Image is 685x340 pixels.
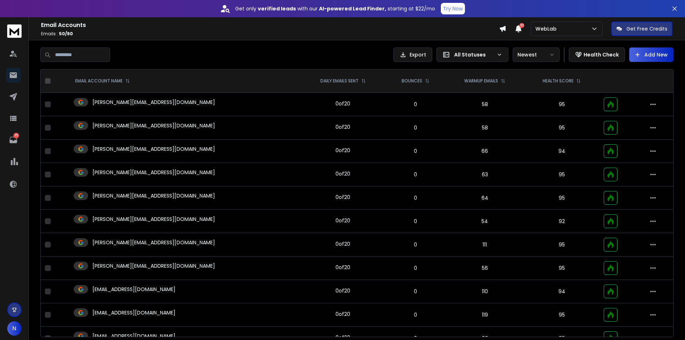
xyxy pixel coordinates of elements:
[92,216,215,223] p: [PERSON_NAME][EMAIL_ADDRESS][DOMAIN_NAME]
[390,101,441,108] p: 0
[445,210,524,233] td: 54
[390,311,441,318] p: 0
[524,186,599,210] td: 95
[92,169,215,176] p: [PERSON_NAME][EMAIL_ADDRESS][DOMAIN_NAME]
[335,310,350,318] div: 0 of 20
[7,321,22,336] button: N
[92,239,215,246] p: [PERSON_NAME][EMAIL_ADDRESS][DOMAIN_NAME]
[92,122,215,129] p: [PERSON_NAME][EMAIL_ADDRESS][DOMAIN_NAME]
[543,78,574,84] p: HEALTH SCORE
[75,78,130,84] div: EMAIL ACCOUNT NAME
[258,5,296,12] strong: verified leads
[626,25,667,32] p: Get Free Credits
[7,24,22,38] img: logo
[335,123,350,131] div: 0 of 20
[319,5,386,12] strong: AI-powered Lead Finder,
[524,233,599,257] td: 95
[519,23,524,28] span: 23
[524,116,599,140] td: 95
[41,31,499,37] p: Emails :
[335,170,350,177] div: 0 of 20
[524,210,599,233] td: 92
[524,257,599,280] td: 95
[59,31,73,37] span: 50 / 90
[464,78,498,84] p: WARMUP EMAILS
[445,257,524,280] td: 56
[320,78,359,84] p: DAILY EMAILS SENT
[41,21,499,30] h1: Email Accounts
[524,163,599,186] td: 95
[390,171,441,178] p: 0
[335,147,350,154] div: 0 of 20
[92,192,215,199] p: [PERSON_NAME][EMAIL_ADDRESS][DOMAIN_NAME]
[393,47,432,62] button: Export
[445,140,524,163] td: 66
[513,47,560,62] button: Newest
[92,309,175,316] p: [EMAIL_ADDRESS][DOMAIN_NAME]
[524,140,599,163] td: 94
[524,93,599,116] td: 95
[92,99,215,106] p: [PERSON_NAME][EMAIL_ADDRESS][DOMAIN_NAME]
[445,163,524,186] td: 63
[335,287,350,294] div: 0 of 20
[92,262,215,269] p: [PERSON_NAME][EMAIL_ADDRESS][DOMAIN_NAME]
[445,186,524,210] td: 64
[6,133,20,147] a: 65
[390,194,441,201] p: 0
[92,286,175,293] p: [EMAIL_ADDRESS][DOMAIN_NAME]
[441,3,465,14] button: Try Now
[402,78,422,84] p: BOUNCES
[443,5,463,12] p: Try Now
[611,22,672,36] button: Get Free Credits
[390,218,441,225] p: 0
[335,240,350,248] div: 0 of 20
[92,332,175,340] p: [EMAIL_ADDRESS][DOMAIN_NAME]
[390,264,441,272] p: 0
[584,51,619,58] p: Health Check
[569,47,625,62] button: Health Check
[335,264,350,271] div: 0 of 20
[445,303,524,327] td: 119
[524,303,599,327] td: 95
[535,25,560,32] p: WebLab
[390,124,441,131] p: 0
[335,217,350,224] div: 0 of 20
[92,145,215,153] p: [PERSON_NAME][EMAIL_ADDRESS][DOMAIN_NAME]
[335,194,350,201] div: 0 of 20
[335,100,350,107] div: 0 of 20
[390,288,441,295] p: 0
[445,116,524,140] td: 58
[629,47,673,62] button: Add New
[454,51,494,58] p: All Statuses
[445,280,524,303] td: 110
[390,241,441,248] p: 0
[390,148,441,155] p: 0
[13,133,19,139] p: 65
[524,280,599,303] td: 94
[235,5,435,12] p: Get only with our starting at $22/mo
[445,93,524,116] td: 58
[445,233,524,257] td: 111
